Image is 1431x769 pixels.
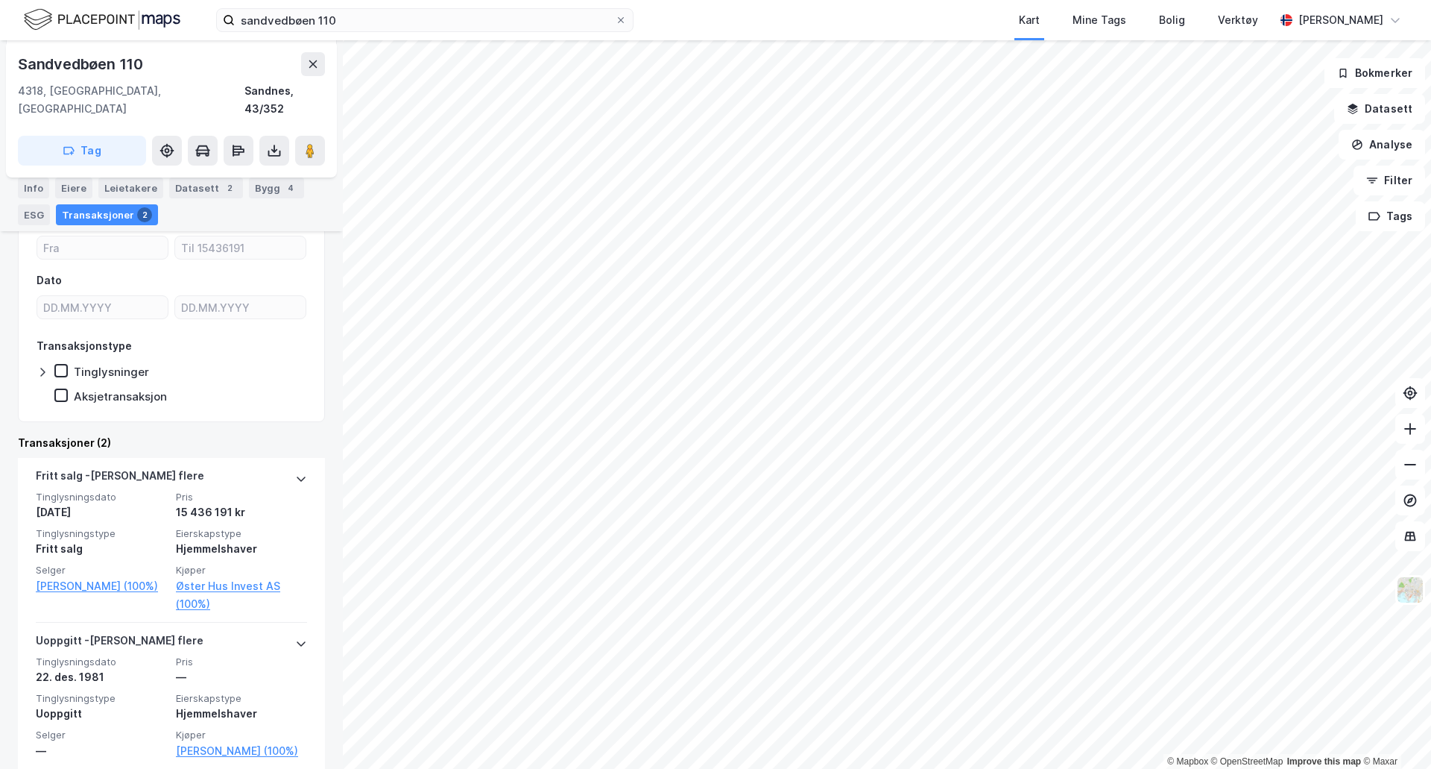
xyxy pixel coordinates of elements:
div: Fritt salg - [PERSON_NAME] flere [36,467,204,491]
div: 4 [283,181,298,195]
div: Bygg [249,178,304,198]
div: Transaksjoner [56,204,158,225]
div: Uoppgitt - [PERSON_NAME] flere [36,632,203,656]
span: Tinglysningstype [36,692,167,705]
div: Verktøy [1218,11,1258,29]
input: Søk på adresse, matrikkel, gårdeiere, leietakere eller personer [235,9,615,31]
div: Uoppgitt [36,705,167,723]
a: OpenStreetMap [1211,756,1283,767]
button: Analyse [1339,130,1425,160]
span: Tinglysningsdato [36,656,167,668]
div: Transaksjoner (2) [18,434,325,452]
div: Hjemmelshaver [176,705,307,723]
div: Sandnes, 43/352 [244,82,325,118]
a: Improve this map [1287,756,1361,767]
div: 15 436 191 kr [176,503,307,521]
div: ESG [18,204,50,225]
div: — [36,742,167,760]
a: [PERSON_NAME] (100%) [36,577,167,595]
span: Tinglysningstype [36,527,167,540]
span: Kjøper [176,564,307,577]
input: DD.MM.YYYY [37,296,168,318]
span: Pris [176,656,307,668]
img: Z [1396,576,1424,604]
span: Selger [36,564,167,577]
div: Dato [37,271,62,289]
span: Pris [176,491,307,503]
button: Datasett [1334,94,1425,124]
span: Tinglysningsdato [36,491,167,503]
div: Mine Tags [1073,11,1126,29]
div: Tinglysninger [74,365,149,379]
div: Hjemmelshaver [176,540,307,558]
button: Filter [1353,166,1425,195]
div: Sandvedbøen 110 [18,52,146,76]
a: [PERSON_NAME] (100%) [176,742,307,760]
a: Mapbox [1167,756,1208,767]
div: Datasett [169,178,243,198]
div: 22. des. 1981 [36,668,167,686]
div: — [176,668,307,686]
span: Eierskapstype [176,692,307,705]
div: Info [18,178,49,198]
input: Til 15436191 [175,236,306,259]
input: DD.MM.YYYY [175,296,306,318]
button: Bokmerker [1324,58,1425,88]
iframe: Chat Widget [1356,697,1431,769]
div: Kart [1019,11,1040,29]
div: [PERSON_NAME] [1298,11,1383,29]
span: Kjøper [176,729,307,741]
div: Eiere [55,178,92,198]
div: 2 [137,207,152,222]
span: Eierskapstype [176,527,307,540]
div: 2 [222,181,237,195]
div: 4318, [GEOGRAPHIC_DATA], [GEOGRAPHIC_DATA] [18,82,244,118]
div: [DATE] [36,503,167,521]
button: Tag [18,136,146,166]
button: Tags [1356,201,1425,231]
div: Aksjetransaksjon [74,389,167,404]
div: Fritt salg [36,540,167,558]
div: Kontrollprogram for chat [1356,697,1431,769]
a: Øster Hus Invest AS (100%) [176,577,307,613]
div: Transaksjonstype [37,337,132,355]
img: logo.f888ab2527a4732fd821a326f86c7f29.svg [24,7,180,33]
div: Bolig [1159,11,1185,29]
input: Fra [37,236,168,259]
div: Leietakere [98,178,163,198]
span: Selger [36,729,167,741]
